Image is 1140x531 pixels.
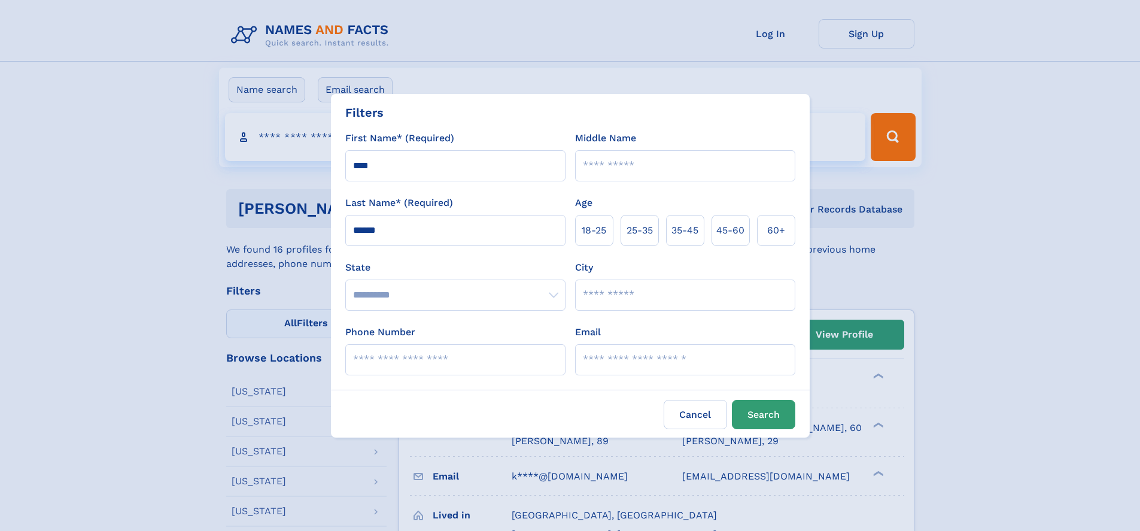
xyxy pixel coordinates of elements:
[732,400,795,429] button: Search
[716,223,744,238] span: 45‑60
[575,260,593,275] label: City
[671,223,698,238] span: 35‑45
[345,196,453,210] label: Last Name* (Required)
[345,325,415,339] label: Phone Number
[345,104,384,122] div: Filters
[582,223,606,238] span: 18‑25
[575,131,636,145] label: Middle Name
[575,325,601,339] label: Email
[345,260,566,275] label: State
[575,196,592,210] label: Age
[627,223,653,238] span: 25‑35
[664,400,727,429] label: Cancel
[345,131,454,145] label: First Name* (Required)
[767,223,785,238] span: 60+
